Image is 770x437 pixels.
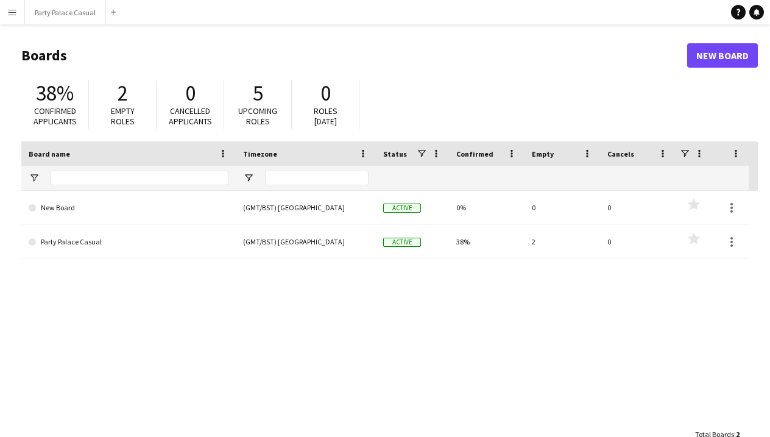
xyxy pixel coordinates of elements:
[532,149,554,158] span: Empty
[383,149,407,158] span: Status
[525,191,600,224] div: 0
[265,171,369,185] input: Timezone Filter Input
[243,149,277,158] span: Timezone
[236,225,376,258] div: (GMT/BST) [GEOGRAPHIC_DATA]
[29,172,40,183] button: Open Filter Menu
[236,191,376,224] div: (GMT/BST) [GEOGRAPHIC_DATA]
[29,149,70,158] span: Board name
[320,80,331,107] span: 0
[456,149,493,158] span: Confirmed
[314,105,337,127] span: Roles [DATE]
[607,149,634,158] span: Cancels
[600,191,676,224] div: 0
[687,43,758,68] a: New Board
[600,225,676,258] div: 0
[449,225,525,258] div: 38%
[243,172,254,183] button: Open Filter Menu
[51,171,228,185] input: Board name Filter Input
[25,1,106,24] button: Party Palace Casual
[36,80,74,107] span: 38%
[253,80,263,107] span: 5
[383,204,421,213] span: Active
[29,191,228,225] a: New Board
[449,191,525,224] div: 0%
[29,225,228,259] a: Party Palace Casual
[383,238,421,247] span: Active
[34,105,77,127] span: Confirmed applicants
[111,105,135,127] span: Empty roles
[118,80,128,107] span: 2
[238,105,277,127] span: Upcoming roles
[185,80,196,107] span: 0
[169,105,212,127] span: Cancelled applicants
[525,225,600,258] div: 2
[21,46,687,65] h1: Boards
